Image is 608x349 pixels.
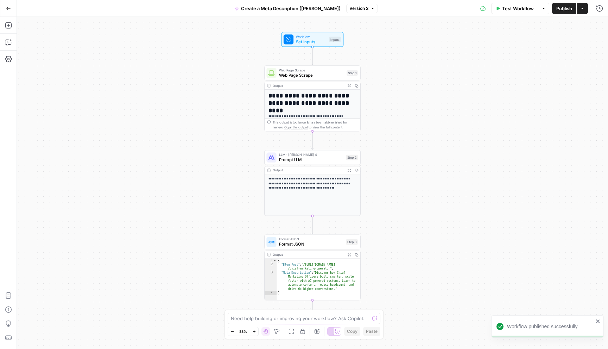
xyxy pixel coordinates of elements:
span: Format JSON [279,237,344,242]
button: Version 2 [346,4,378,13]
div: This output is too large & has been abbreviated for review. to view the full content. [273,120,358,130]
div: 2 [265,263,277,271]
span: Web Page Scrape [279,72,344,78]
div: Inputs [329,37,341,42]
div: Step 3 [346,239,358,245]
button: close [596,318,601,324]
span: Paste [366,328,378,335]
span: Test Workflow [502,5,534,12]
div: Step 2 [346,155,358,160]
span: Format JSON [279,241,344,247]
span: Prompt LLM [279,157,344,163]
span: 88% [239,329,247,334]
div: Output [273,252,343,257]
span: Create a Meta Description ([PERSON_NAME]) [241,5,341,12]
span: LLM · [PERSON_NAME] 4 [279,152,344,157]
span: Workflow [296,34,327,39]
g: Edge from start to step_1 [311,47,313,65]
div: 1 [265,259,277,262]
span: Web Page Scrape [279,68,344,72]
div: Output [273,168,343,173]
span: Copy the output [284,126,308,129]
button: Test Workflow [491,3,538,14]
button: Paste [363,327,380,336]
button: Copy [344,327,360,336]
div: Output [273,83,343,88]
button: Publish [552,3,576,14]
g: Edge from step_1 to step_2 [311,131,313,149]
span: Version 2 [349,5,368,12]
span: Publish [556,5,572,12]
div: 4 [265,291,277,295]
div: Format JSONFormat JSONStep 3Output{ "Blog Post":"/[URL][DOMAIN_NAME] /chief-marketing-operator", ... [264,235,361,300]
span: Copy [347,328,357,335]
g: Edge from step_2 to step_3 [311,216,313,234]
span: Set Inputs [296,38,327,45]
span: Toggle code folding, rows 1 through 4 [273,259,277,262]
button: Create a Meta Description ([PERSON_NAME]) [230,3,345,14]
div: Step 1 [347,70,358,76]
div: 3 [265,271,277,291]
div: WorkflowSet InputsInputs [264,32,361,47]
div: Workflow published successfully [507,323,594,330]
